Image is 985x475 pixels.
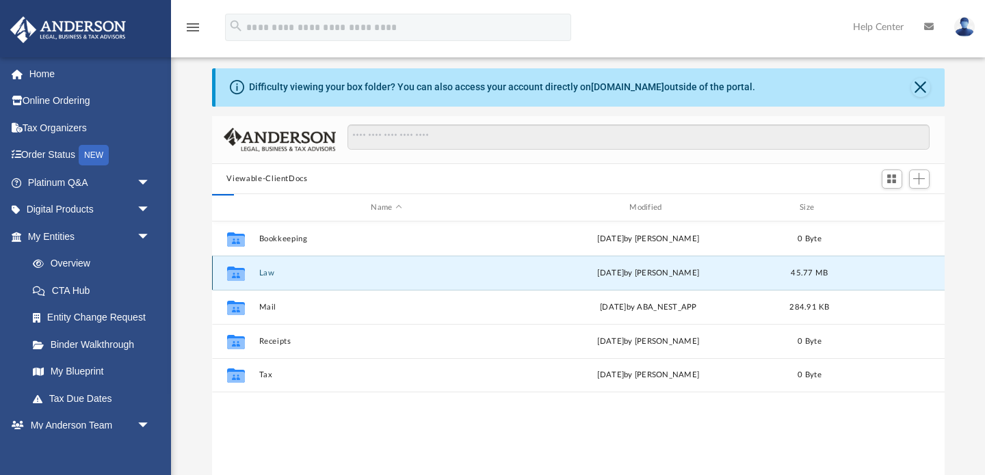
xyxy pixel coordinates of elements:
button: Receipts [259,337,514,346]
i: search [228,18,244,33]
button: Tax [259,371,514,380]
a: Platinum Q&Aarrow_drop_down [10,169,171,196]
div: [DATE] by [PERSON_NAME] [521,336,776,348]
span: arrow_drop_down [137,196,164,224]
div: id [843,202,938,214]
a: My Anderson Teamarrow_drop_down [10,412,164,439]
button: Bookkeeping [259,234,514,243]
a: Binder Walkthrough [19,331,171,358]
button: Law [259,269,514,277]
a: CTA Hub [19,277,171,304]
a: Entity Change Request [19,304,171,331]
div: id [218,202,252,214]
div: [DATE] by ABA_NEST_APP [521,301,776,314]
a: menu [185,26,201,36]
a: [DOMAIN_NAME] [591,81,664,92]
button: Mail [259,303,514,312]
a: Tax Due Dates [19,385,171,412]
a: Order StatusNEW [10,141,171,169]
a: My Entitiesarrow_drop_down [10,223,171,250]
button: Switch to Grid View [882,169,902,189]
img: User Pic [954,17,975,37]
span: arrow_drop_down [137,412,164,440]
img: Anderson Advisors Platinum Portal [6,16,130,43]
div: [DATE] by [PERSON_NAME] [521,267,776,280]
span: arrow_drop_down [137,169,164,197]
div: Difficulty viewing your box folder? You can also access your account directly on outside of the p... [249,80,755,94]
div: NEW [79,145,109,165]
div: Modified [520,202,776,214]
div: Name [258,202,514,214]
div: [DATE] by [PERSON_NAME] [521,233,776,245]
i: menu [185,19,201,36]
button: Add [909,169,930,189]
button: Viewable-ClientDocs [226,173,307,185]
span: 284.91 KB [789,303,829,311]
a: My Blueprint [19,358,164,385]
div: [DATE] by [PERSON_NAME] [521,369,776,381]
span: 0 Byte [798,338,822,345]
span: 45.77 MB [791,269,828,277]
span: arrow_drop_down [137,223,164,251]
button: Close [911,78,930,97]
a: Overview [19,250,171,277]
a: Home [10,60,171,87]
a: Online Ordering [10,87,171,115]
a: Digital Productsarrow_drop_down [10,196,171,223]
span: 0 Byte [798,235,822,243]
span: 0 Byte [798,371,822,379]
input: Search files and folders [347,124,929,150]
div: Size [782,202,837,214]
a: Tax Organizers [10,114,171,141]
